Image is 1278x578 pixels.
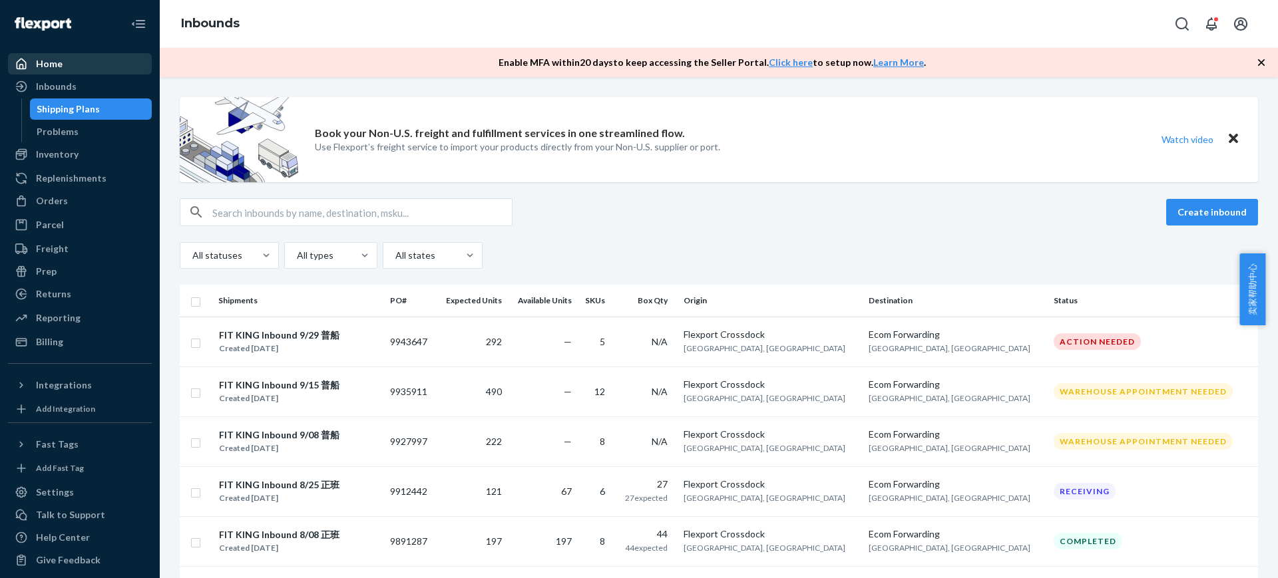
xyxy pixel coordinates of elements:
div: Receiving [1054,483,1116,500]
div: Ecom Forwarding [869,328,1043,341]
span: N/A [652,386,668,397]
div: Warehouse Appointment Needed [1054,433,1233,450]
button: Open Search Box [1169,11,1195,37]
div: Flexport Crossdock [684,428,858,441]
td: 9891287 [385,516,436,566]
div: Home [36,57,63,71]
div: Integrations [36,378,92,392]
a: Replenishments [8,168,152,189]
a: Reporting [8,307,152,329]
span: [GEOGRAPHIC_DATA], [GEOGRAPHIC_DATA] [684,343,845,353]
img: Flexport logo [15,17,71,31]
td: 9943647 [385,317,436,366]
span: 5 [600,336,605,347]
th: Available Units [507,285,576,317]
span: [GEOGRAPHIC_DATA], [GEOGRAPHIC_DATA] [684,393,845,403]
span: 292 [486,336,502,347]
input: All types [296,249,297,262]
span: 490 [486,386,502,397]
span: [GEOGRAPHIC_DATA], [GEOGRAPHIC_DATA] [684,543,845,553]
p: Use Flexport’s freight service to import your products directly from your Non-U.S. supplier or port. [315,140,720,154]
div: Shipping Plans [37,102,100,116]
span: — [564,386,572,397]
div: Reporting [36,311,81,325]
button: Watch video [1153,130,1222,149]
div: Inbounds [36,80,77,93]
button: Open notifications [1198,11,1225,37]
div: Created [DATE] [219,492,339,505]
div: FIT KING Inbound 9/08 普船 [219,428,339,442]
div: Give Feedback [36,553,101,567]
th: Box Qty [616,285,679,317]
td: 9935911 [385,366,436,416]
span: 222 [486,436,502,447]
th: Status [1048,285,1258,317]
span: N/A [652,436,668,447]
div: 44 [621,527,668,541]
span: 197 [556,535,572,547]
div: Created [DATE] [219,541,339,555]
p: Enable MFA within 20 days to keep accessing the Seller Portal. to setup now. . [499,56,926,69]
span: 44 expected [625,543,668,553]
span: [GEOGRAPHIC_DATA], [GEOGRAPHIC_DATA] [869,443,1030,453]
div: Created [DATE] [219,442,339,455]
a: Help Center [8,527,152,548]
div: Freight [36,242,69,255]
span: [GEOGRAPHIC_DATA], [GEOGRAPHIC_DATA] [869,343,1030,353]
div: Ecom Forwarding [869,378,1043,391]
button: 卖家帮助中心 [1239,253,1265,325]
a: Settings [8,482,152,503]
div: 27 [621,478,668,491]
div: Billing [36,335,63,349]
div: FIT KING Inbound 9/15 普船 [219,378,339,392]
span: 121 [486,486,502,497]
div: Warehouse Appointment Needed [1054,383,1233,400]
a: Inbounds [181,16,240,31]
button: Fast Tags [8,434,152,455]
a: Parcel [8,214,152,235]
div: FIT KING Inbound 9/29 普船 [219,329,339,342]
th: PO# [385,285,436,317]
div: Ecom Forwarding [869,478,1043,491]
span: [GEOGRAPHIC_DATA], [GEOGRAPHIC_DATA] [869,493,1030,503]
span: [GEOGRAPHIC_DATA], [GEOGRAPHIC_DATA] [869,543,1030,553]
span: [GEOGRAPHIC_DATA], [GEOGRAPHIC_DATA] [869,393,1030,403]
div: FIT KING Inbound 8/25 正班 [219,478,339,492]
a: Add Fast Tag [8,460,152,476]
button: Integrations [8,374,152,396]
div: Settings [36,486,74,499]
div: Ecom Forwarding [869,428,1043,441]
td: 9927997 [385,416,436,466]
a: Click here [769,57,813,68]
span: 197 [486,535,502,547]
a: Freight [8,238,152,259]
a: Orders [8,190,152,212]
div: Flexport Crossdock [684,478,858,491]
th: Origin [678,285,863,317]
button: Open account menu [1227,11,1254,37]
a: Prep [8,261,152,282]
a: Returns [8,283,152,305]
div: Add Integration [36,403,95,414]
a: Inventory [8,144,152,165]
div: Inventory [36,148,79,161]
span: 12 [594,386,605,397]
span: — [564,436,572,447]
div: Help Center [36,531,90,544]
div: Problems [37,125,79,138]
button: Close Navigation [125,11,152,37]
span: 67 [561,486,572,497]
th: Shipments [213,285,385,317]
a: Learn More [873,57,924,68]
div: Talk to Support [36,508,105,521]
a: Add Integration [8,401,152,417]
div: FIT KING Inbound 8/08 正班 [219,528,339,541]
div: Completed [1054,533,1122,549]
span: 6 [600,486,605,497]
div: Ecom Forwarding [869,527,1043,541]
div: Add Fast Tag [36,462,84,474]
p: Book your Non-U.S. freight and fulfillment services in one streamlined flow. [315,126,685,141]
span: 8 [600,436,605,447]
a: Problems [30,121,152,142]
div: Created [DATE] [219,392,339,405]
